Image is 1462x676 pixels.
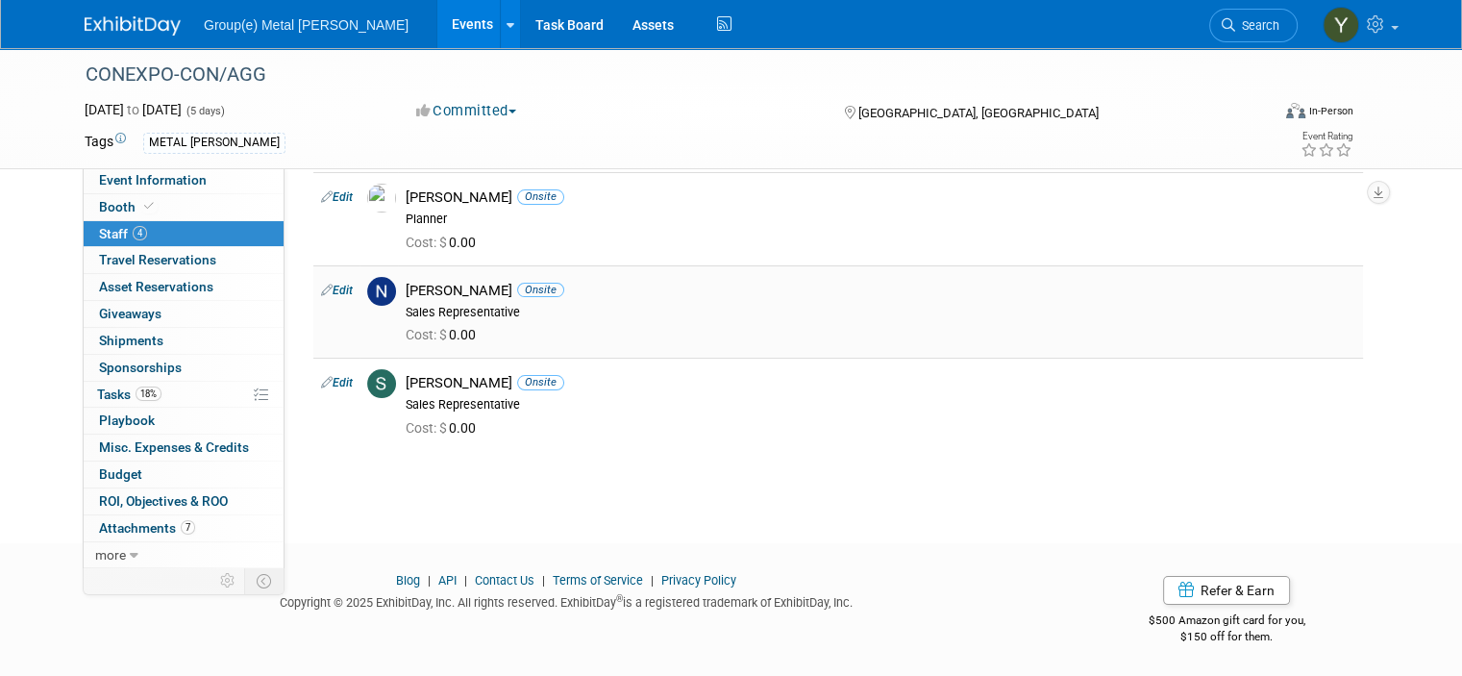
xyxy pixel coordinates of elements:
button: Committed [409,101,524,121]
span: 0.00 [406,327,483,342]
span: Staff [99,226,147,241]
span: Search [1235,18,1279,33]
span: 7 [181,520,195,535]
span: Group(e) Metal [PERSON_NAME] [204,17,409,33]
span: Shipments [99,333,163,348]
div: Planner [406,212,1355,227]
div: Sales Representative [406,397,1355,413]
a: ROI, Objectives & ROO [84,488,284,514]
span: Cost: $ [406,327,449,342]
span: 4 [133,226,147,240]
a: Shipments [84,328,284,354]
span: more [95,547,126,563]
span: | [423,573,435,588]
span: Cost: $ [406,235,449,250]
div: Sales Representative [406,305,1355,320]
div: Event Rating [1301,132,1352,141]
a: Playbook [84,408,284,434]
span: Attachments [99,520,195,536]
span: | [646,573,658,588]
div: In-Person [1308,104,1353,118]
a: Blog [396,573,420,588]
span: [GEOGRAPHIC_DATA], [GEOGRAPHIC_DATA] [858,106,1099,120]
span: Sponsorships [99,360,182,375]
a: Staff4 [84,221,284,247]
td: Personalize Event Tab Strip [211,568,245,593]
a: Misc. Expenses & Credits [84,435,284,461]
div: METAL [PERSON_NAME] [143,133,285,153]
span: Booth [99,199,158,214]
a: Booth [84,194,284,220]
span: | [459,573,472,588]
span: 0.00 [406,420,483,436]
span: Giveaways [99,306,161,321]
sup: ® [616,593,623,604]
td: Toggle Event Tabs [245,568,285,593]
span: | [537,573,550,588]
span: (5 days) [185,105,225,117]
a: Privacy Policy [661,573,736,588]
span: Asset Reservations [99,279,213,294]
a: Travel Reservations [84,247,284,273]
span: Playbook [99,413,155,428]
span: 18% [136,387,161,401]
span: 0.00 [406,235,483,250]
div: [PERSON_NAME] [406,282,1355,300]
a: Budget [84,462,284,488]
div: CONEXPO-CON/AGG [79,58,1246,92]
span: Travel Reservations [99,252,216,267]
div: Copyright © 2025 ExhibitDay, Inc. All rights reserved. ExhibitDay is a registered trademark of Ex... [85,589,1047,612]
div: $500 Amazon gift card for you, [1076,600,1377,644]
a: Sponsorships [84,355,284,381]
a: Attachments7 [84,515,284,541]
span: Onsite [517,375,564,389]
span: Event Information [99,172,207,188]
a: Asset Reservations [84,274,284,300]
span: ROI, Objectives & ROO [99,493,228,509]
a: Tasks18% [84,382,284,408]
a: Edit [321,284,353,297]
span: Onsite [517,189,564,204]
td: Tags [85,132,126,154]
span: to [124,102,142,117]
a: Search [1209,9,1298,42]
span: Onsite [517,283,564,297]
img: ExhibitDay [85,16,181,36]
span: Tasks [97,387,161,402]
i: Booth reservation complete [144,201,154,212]
a: API [438,573,457,588]
span: Cost: $ [406,420,449,436]
a: Contact Us [475,573,534,588]
span: [DATE] [DATE] [85,102,182,117]
a: Terms of Service [553,573,643,588]
a: Refer & Earn [1163,576,1290,605]
img: Yannick Taillon [1323,7,1359,43]
div: [PERSON_NAME] [406,188,1355,207]
a: Event Information [84,167,284,193]
a: Edit [321,190,353,204]
div: Event Format [1166,100,1353,129]
div: $150 off for them. [1076,629,1377,645]
a: Giveaways [84,301,284,327]
span: Misc. Expenses & Credits [99,439,249,455]
img: Format-Inperson.png [1286,103,1305,118]
div: [PERSON_NAME] [406,374,1355,392]
img: N.jpg [367,277,396,306]
span: Budget [99,466,142,482]
a: more [84,542,284,568]
img: S.jpg [367,369,396,398]
a: Edit [321,376,353,389]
